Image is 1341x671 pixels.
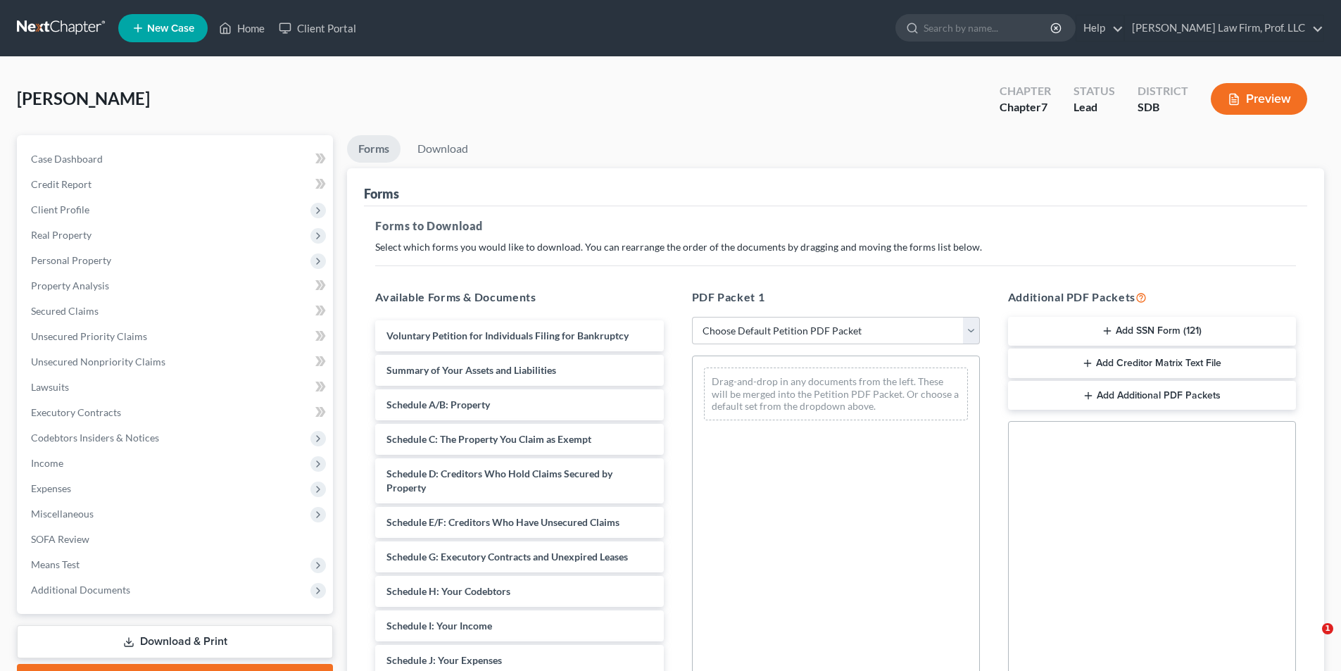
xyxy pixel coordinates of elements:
[364,185,399,202] div: Forms
[386,620,492,632] span: Schedule I: Your Income
[31,254,111,266] span: Personal Property
[31,381,69,393] span: Lawsuits
[31,229,92,241] span: Real Property
[31,406,121,418] span: Executory Contracts
[386,399,490,410] span: Schedule A/B: Property
[17,625,333,658] a: Download & Print
[1076,15,1123,41] a: Help
[1074,99,1115,115] div: Lead
[31,457,63,469] span: Income
[386,433,591,445] span: Schedule C: The Property You Claim as Exempt
[20,172,333,197] a: Credit Report
[386,654,502,666] span: Schedule J: Your Expenses
[20,349,333,375] a: Unsecured Nonpriority Claims
[31,280,109,291] span: Property Analysis
[1074,83,1115,99] div: Status
[20,146,333,172] a: Case Dashboard
[386,516,619,528] span: Schedule E/F: Creditors Who Have Unsecured Claims
[31,178,92,190] span: Credit Report
[704,368,968,420] div: Drag-and-drop in any documents from the left. These will be merged into the Petition PDF Packet. ...
[406,135,479,163] a: Download
[1008,317,1296,346] button: Add SSN Form (121)
[1211,83,1307,115] button: Preview
[147,23,194,34] span: New Case
[20,324,333,349] a: Unsecured Priority Claims
[272,15,363,41] a: Client Portal
[924,15,1052,41] input: Search by name...
[31,508,94,520] span: Miscellaneous
[31,203,89,215] span: Client Profile
[20,375,333,400] a: Lawsuits
[31,356,165,368] span: Unsecured Nonpriority Claims
[1322,623,1333,634] span: 1
[20,400,333,425] a: Executory Contracts
[17,88,150,108] span: [PERSON_NAME]
[386,364,556,376] span: Summary of Your Assets and Liabilities
[212,15,272,41] a: Home
[386,330,629,341] span: Voluntary Petition for Individuals Filing for Bankruptcy
[20,273,333,299] a: Property Analysis
[375,218,1296,234] h5: Forms to Download
[1125,15,1323,41] a: [PERSON_NAME] Law Firm, Prof. LLC
[1138,83,1188,99] div: District
[20,527,333,552] a: SOFA Review
[31,482,71,494] span: Expenses
[1000,83,1051,99] div: Chapter
[375,289,663,306] h5: Available Forms & Documents
[31,432,159,444] span: Codebtors Insiders & Notices
[1041,100,1047,113] span: 7
[31,584,130,596] span: Additional Documents
[375,240,1296,254] p: Select which forms you would like to download. You can rearrange the order of the documents by dr...
[1008,349,1296,378] button: Add Creditor Matrix Text File
[1000,99,1051,115] div: Chapter
[386,468,612,494] span: Schedule D: Creditors Who Hold Claims Secured by Property
[692,289,980,306] h5: PDF Packet 1
[20,299,333,324] a: Secured Claims
[31,305,99,317] span: Secured Claims
[347,135,401,163] a: Forms
[31,558,80,570] span: Means Test
[386,585,510,597] span: Schedule H: Your Codebtors
[1008,289,1296,306] h5: Additional PDF Packets
[386,551,628,563] span: Schedule G: Executory Contracts and Unexpired Leases
[31,153,103,165] span: Case Dashboard
[1293,623,1327,657] iframe: Intercom live chat
[1008,381,1296,410] button: Add Additional PDF Packets
[31,330,147,342] span: Unsecured Priority Claims
[31,533,89,545] span: SOFA Review
[1138,99,1188,115] div: SDB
